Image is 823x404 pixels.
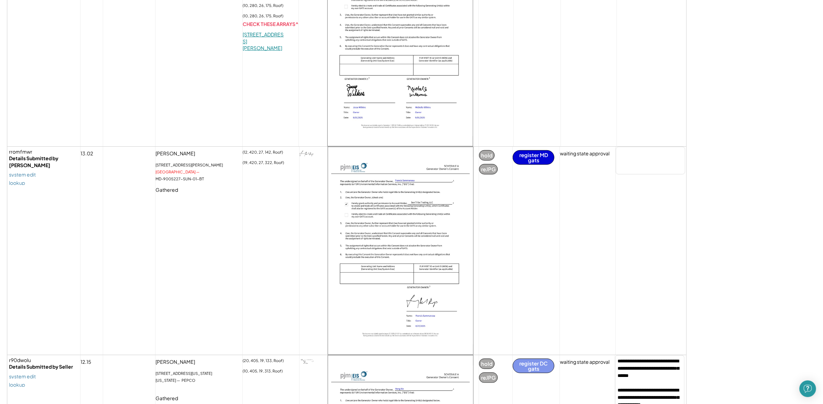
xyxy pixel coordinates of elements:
div: [GEOGRAPHIC_DATA] — [156,169,205,176]
div: Open Intercom Messenger [799,380,816,397]
div: (19, 420, 27, 322, Roof) [243,161,289,167]
div: Details Submitted by Seller [9,363,78,370]
div: waiting state approval [560,359,610,366]
button: reJPG [479,164,498,174]
div: r90dwolu [9,357,78,364]
div: CHECK THESE ARRAYS^ [243,21,299,28]
div: (10, 280, 26, 175, Roof) [243,3,288,10]
button: hold [479,359,495,369]
div: [US_STATE] — PEPCO [156,378,201,385]
img: scharromfmwr20250827.jpg [328,147,473,354]
div: Gathered [156,187,183,197]
a: system edit [9,172,36,177]
button: reJPG [479,372,498,383]
div: waiting state approval [560,150,610,157]
a: lookup [9,382,25,387]
div: Details Submitted by [PERSON_NAME] [9,155,78,169]
div: [STREET_ADDRESS][US_STATE] [156,371,217,378]
div: [STREET_ADDRESS][PERSON_NAME] [156,162,228,169]
img: 838zHEAAAAGSURBVAMAfbIYH+b+rP0AAAAASUVORK5CYII= [300,147,313,161]
div: [PERSON_NAME] [156,359,200,369]
button: hold [479,150,495,161]
div: rromfmwr [9,148,78,155]
div: (10, 405, 19, 313, Roof) [243,369,288,376]
div: MD-9005227-SUN-01-BT [156,176,209,183]
div: (12, 420, 27, 142, Roof) [243,150,288,157]
div: (10, 280, 26, 175, Roof) [243,14,288,21]
div: 13.02 [81,150,98,161]
div: 12.15 [81,359,96,369]
button: register DC gats [513,359,554,373]
div: (20, 405, 19, 133, Roof) [243,359,289,366]
div: [PERSON_NAME] [156,150,200,161]
a: [STREET_ADDRESS][PERSON_NAME] [243,31,284,51]
img: wFvomI3tAZI8gAAAABJRU5ErkJggg== [300,355,313,369]
button: register MD gats [513,150,554,165]
a: lookup [9,180,25,185]
a: system edit [9,374,36,379]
